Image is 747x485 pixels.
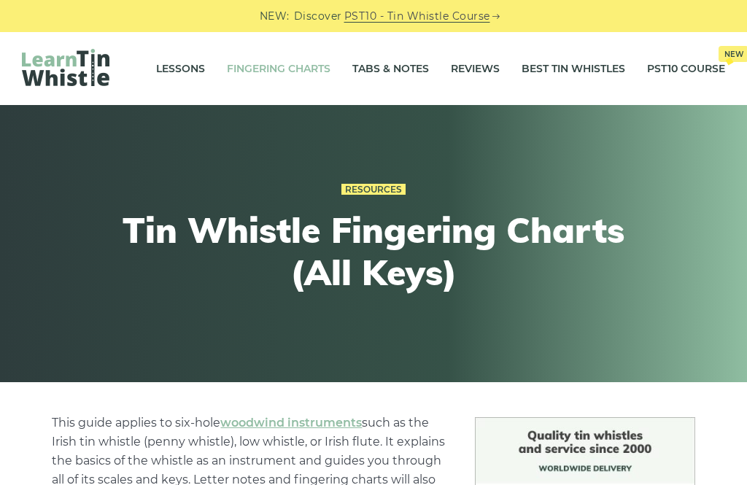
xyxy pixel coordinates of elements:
[352,50,429,87] a: Tabs & Notes
[227,50,330,87] a: Fingering Charts
[341,184,406,195] a: Resources
[156,50,205,87] a: Lessons
[22,49,109,86] img: LearnTinWhistle.com
[522,50,625,87] a: Best Tin Whistles
[220,416,362,430] a: woodwind instruments
[105,209,642,293] h1: Tin Whistle Fingering Charts (All Keys)
[647,50,725,87] a: PST10 CourseNew
[451,50,500,87] a: Reviews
